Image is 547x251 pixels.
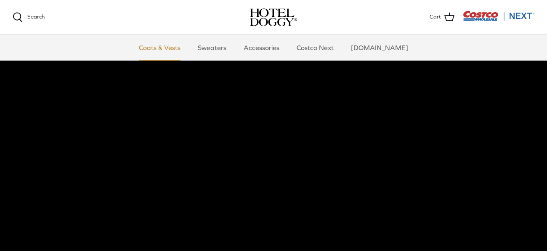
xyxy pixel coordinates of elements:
span: Search [27,13,45,20]
a: Sweaters [190,35,234,60]
span: Cart [430,13,441,21]
img: hoteldoggycom [250,8,297,26]
a: Costco Next [289,35,341,60]
a: Cart [430,12,454,23]
a: [DOMAIN_NAME] [343,35,416,60]
a: Accessories [236,35,287,60]
a: Coats & Vests [131,35,188,60]
a: Visit Costco Next [463,16,534,22]
a: hoteldoggy.com hoteldoggycom [250,8,297,26]
a: Search [13,12,45,22]
img: Costco Next [463,11,534,21]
